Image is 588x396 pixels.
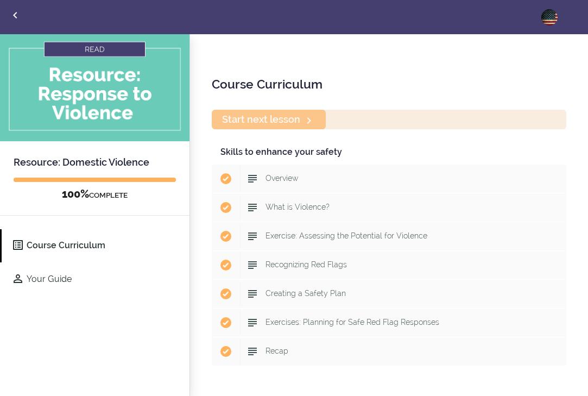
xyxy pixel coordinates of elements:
[212,222,240,250] span: Completed item
[62,187,89,200] span: 100%
[265,231,427,240] span: Exercise: Assessing the Potential for Violence
[265,174,298,183] span: Overview
[14,187,176,202] div: COMPLETE
[265,289,346,298] span: Creating a Safety Plan
[212,140,566,165] div: Skills to enhance your safety
[212,280,566,308] a: Completed item Creating a Safety Plan
[212,165,240,193] span: Completed item
[212,337,240,366] span: Completed item
[212,165,566,193] a: Completed item Overview
[212,337,566,366] a: Completed item Recap
[265,203,330,211] span: What is Violence?
[212,75,566,93] h2: Course Curriculum
[212,193,240,222] span: Completed item
[212,309,566,337] a: Completed item Exercises: Planning for Safe Red Flag Responses
[265,318,439,326] span: Exercises: Planning for Safe Red Flag Responses
[2,263,189,296] a: Your Guide
[541,9,558,26] img: hank@tlpittman.com
[212,193,566,222] a: Completed item What is Violence?
[212,251,240,279] span: Completed item
[212,222,566,250] a: Completed item Exercise: Assessing the Potential for Violence
[1,1,30,33] a: Back to courses
[212,251,566,279] a: Completed item Recognizing Red Flags
[265,260,347,269] span: Recognizing Red Flags
[2,229,189,262] a: Course Curriculum
[9,9,22,22] svg: Back to courses
[212,309,240,337] span: Completed item
[265,347,288,355] span: Recap
[212,280,240,308] span: Completed item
